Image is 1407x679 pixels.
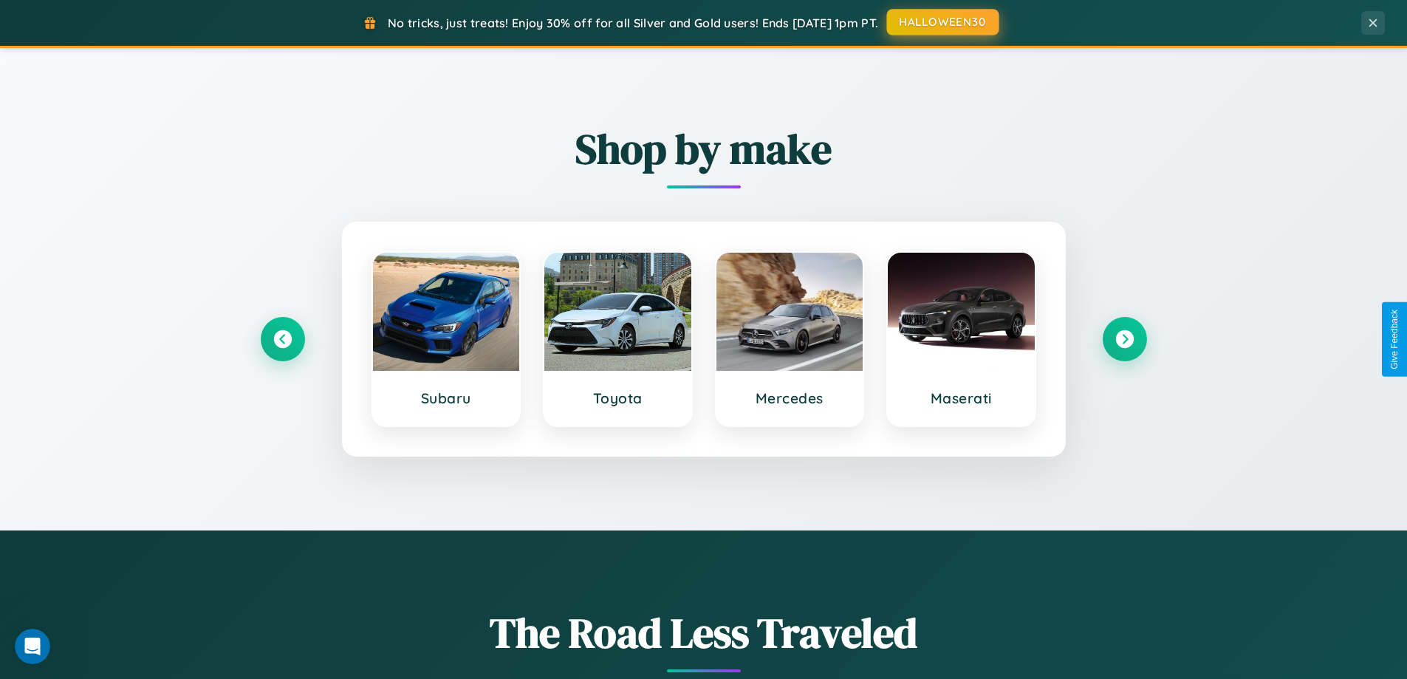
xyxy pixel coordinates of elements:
h3: Subaru [388,389,505,407]
h2: Shop by make [261,120,1147,177]
span: No tricks, just treats! Enjoy 30% off for all Silver and Gold users! Ends [DATE] 1pm PT. [388,16,878,30]
iframe: Intercom live chat [15,629,50,664]
h3: Mercedes [731,389,849,407]
h1: The Road Less Traveled [261,604,1147,661]
h3: Toyota [559,389,677,407]
div: Give Feedback [1389,310,1400,369]
h3: Maserati [903,389,1020,407]
button: HALLOWEEN30 [887,9,999,35]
